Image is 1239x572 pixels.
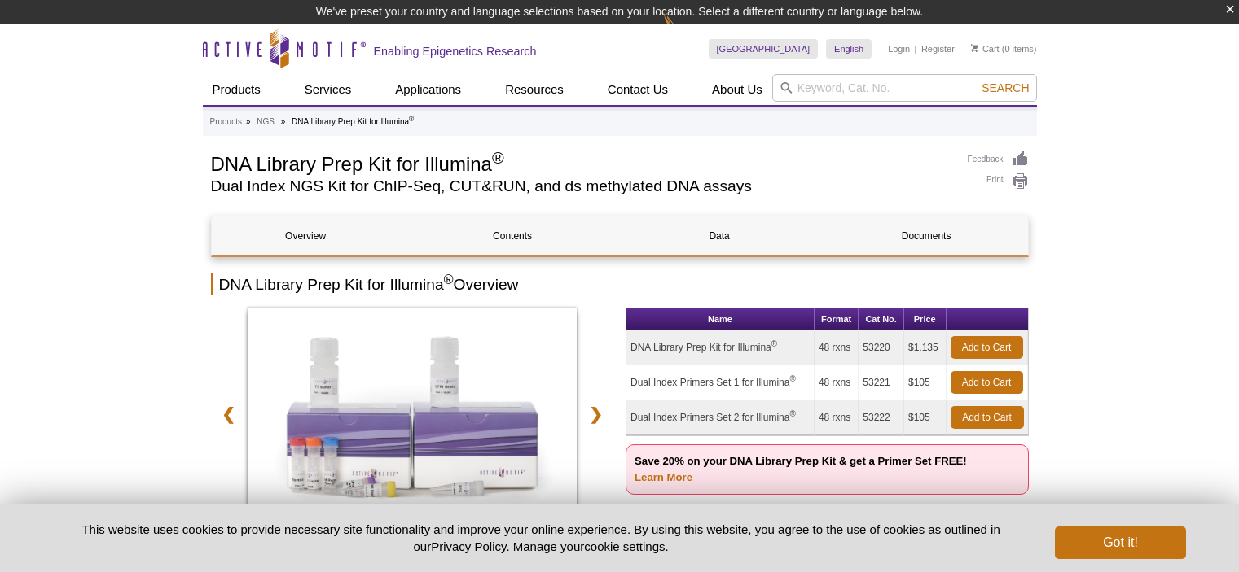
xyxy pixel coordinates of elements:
[584,539,665,553] button: cookie settings
[374,44,537,59] h2: Enabling Epigenetics Research
[826,39,872,59] a: English
[789,374,795,383] sup: ®
[904,330,947,365] td: $1,135
[789,409,795,418] sup: ®
[295,74,362,105] a: Services
[859,330,904,365] td: 53220
[977,81,1034,95] button: Search
[859,308,904,330] th: Cat No.
[888,43,910,55] a: Login
[626,308,815,330] th: Name
[626,330,815,365] td: DNA Library Prep Kit for Illumina
[246,117,251,126] li: »
[385,74,471,105] a: Applications
[257,115,275,129] a: NGS
[212,216,400,255] a: Overview
[598,74,678,105] a: Contact Us
[702,74,772,105] a: About Us
[419,216,607,255] a: Contents
[211,179,951,194] h2: Dual Index NGS Kit for ChIP-Seq, CUT&RUN, and ds methylated DNA assays
[1055,526,1185,559] button: Got it!
[971,39,1037,59] li: (0 items)
[211,395,246,433] a: ❮
[982,81,1029,94] span: Search
[859,365,904,400] td: 53221
[211,151,951,175] h1: DNA Library Prep Kit for Illumina
[915,39,917,59] li: |
[626,400,815,435] td: Dual Index Primers Set 2 for Illumina
[904,365,947,400] td: $105
[971,44,978,52] img: Your Cart
[904,400,947,435] td: $105
[971,43,1000,55] a: Cart
[431,539,506,553] a: Privacy Policy
[815,330,859,365] td: 48 rxns
[709,39,819,59] a: [GEOGRAPHIC_DATA]
[904,308,947,330] th: Price
[211,273,1029,295] h2: DNA Library Prep Kit for Illumina Overview
[635,471,692,483] a: Learn More
[248,308,578,527] img: DNA Library Prep Kit for Illumina
[578,395,613,433] a: ❯
[968,151,1029,168] a: Feedback
[248,308,578,532] a: DNA Library Prep Kit for Illumina
[54,521,1029,555] p: This website uses cookies to provide necessary site functionality and improve your online experie...
[292,117,414,126] li: DNA Library Prep Kit for Illumina
[203,74,270,105] a: Products
[495,74,573,105] a: Resources
[635,455,967,483] strong: Save 20% on your DNA Library Prep Kit & get a Primer Set FREE!
[626,365,815,400] td: Dual Index Primers Set 1 for Illumina
[951,336,1023,359] a: Add to Cart
[951,371,1023,394] a: Add to Cart
[663,12,706,50] img: Change Here
[968,172,1029,190] a: Print
[771,339,777,348] sup: ®
[772,74,1037,102] input: Keyword, Cat. No.
[921,43,955,55] a: Register
[815,400,859,435] td: 48 rxns
[626,216,814,255] a: Data
[444,273,454,286] sup: ®
[409,115,414,123] sup: ®
[815,365,859,400] td: 48 rxns
[833,216,1021,255] a: Documents
[815,308,859,330] th: Format
[492,149,504,167] sup: ®
[281,117,286,126] li: »
[859,400,904,435] td: 53222
[951,406,1024,429] a: Add to Cart
[210,115,242,129] a: Products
